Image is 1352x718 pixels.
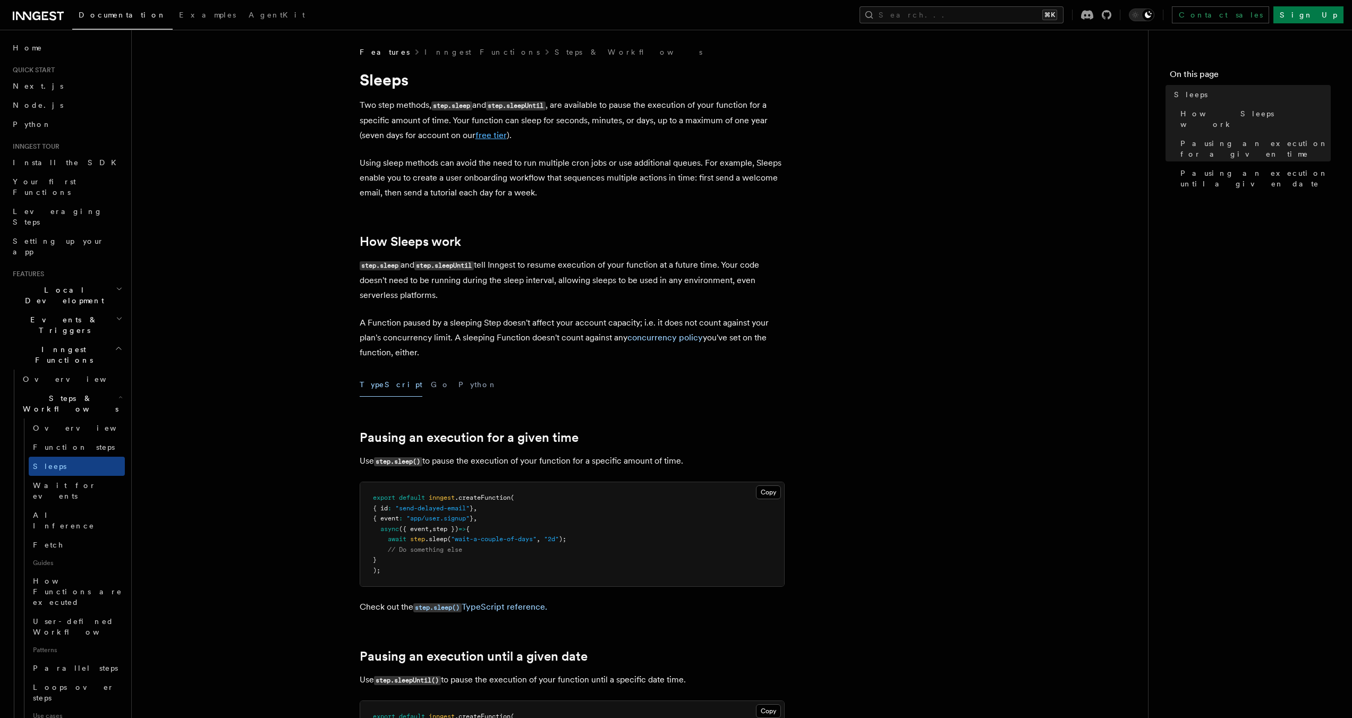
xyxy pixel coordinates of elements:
a: Inngest Functions [424,47,540,57]
span: Guides [29,554,125,571]
a: Fetch [29,535,125,554]
span: Quick start [8,66,55,74]
span: Your first Functions [13,177,76,196]
p: Use to pause the execution of your function until a specific date time. [360,672,785,688]
span: Loops over steps [33,683,114,702]
button: Go [431,373,450,397]
span: ({ event [399,525,429,533]
a: How Sleeps work [360,234,461,249]
span: await [388,535,406,543]
a: Next.js [8,76,125,96]
a: How Sleeps work [1176,104,1331,134]
code: step.sleep [360,261,401,270]
a: AI Inference [29,506,125,535]
span: => [458,525,466,533]
span: { id [373,505,388,512]
span: How Sleeps work [1180,108,1331,130]
span: step }) [432,525,458,533]
span: Examples [179,11,236,19]
span: } [373,556,377,563]
a: Parallel steps [29,659,125,678]
button: Steps & Workflows [19,389,125,418]
span: , [473,515,477,522]
a: Install the SDK [8,153,125,172]
p: Check out the [360,600,785,615]
span: inngest [429,494,455,501]
a: Sleeps [1170,85,1331,104]
a: How Functions are executed [29,571,125,612]
a: Documentation [72,3,173,30]
span: } [470,505,473,512]
span: Sleeps [33,462,66,471]
span: Next.js [13,82,63,90]
span: How Functions are executed [33,577,122,606]
code: step.sleepUntil() [374,676,441,685]
button: Copy [756,485,781,499]
a: Pausing an execution until a given date [360,649,588,664]
kbd: ⌘K [1042,10,1057,20]
a: AgentKit [242,3,311,29]
p: and tell Inngest to resume execution of your function at a future time. Your code doesn't need to... [360,258,785,303]
a: Python [8,115,125,134]
span: AI Inference [33,511,95,530]
span: { event [373,515,399,522]
a: free tier [475,130,507,140]
span: "app/user.signup" [406,515,470,522]
span: } [470,515,473,522]
a: Your first Functions [8,172,125,202]
a: Loops over steps [29,678,125,707]
span: , [429,525,432,533]
span: Install the SDK [13,158,123,167]
span: Inngest Functions [8,344,115,365]
span: { [466,525,470,533]
span: Steps & Workflows [19,393,118,414]
span: Pausing an execution for a given time [1180,138,1331,159]
a: Function steps [29,438,125,457]
code: step.sleepUntil [414,261,474,270]
span: // Do something else [388,546,462,553]
span: .sleep [425,535,447,543]
button: Inngest Functions [8,340,125,370]
span: default [399,494,425,501]
span: "send-delayed-email" [395,505,470,512]
span: Overview [23,375,132,383]
span: Patterns [29,642,125,659]
span: Sleeps [1174,89,1208,100]
span: Wait for events [33,481,96,500]
a: Sign Up [1273,6,1344,23]
a: Overview [19,370,125,389]
p: Two step methods, and , are available to pause the execution of your function for a specific amou... [360,98,785,143]
a: User-defined Workflows [29,612,125,642]
span: Function steps [33,443,115,451]
a: Pausing an execution until a given date [1176,164,1331,193]
code: step.sleepUntil [486,101,546,110]
span: Overview [33,424,142,432]
button: Events & Triggers [8,310,125,340]
span: ); [559,535,566,543]
a: Sleeps [29,457,125,476]
span: .createFunction [455,494,511,501]
span: ); [373,567,380,574]
a: Steps & Workflows [555,47,702,57]
span: Python [13,120,52,129]
span: Node.js [13,101,63,109]
a: Node.js [8,96,125,115]
p: A Function paused by a sleeping Step doesn't affect your account capacity; i.e. it does not count... [360,315,785,360]
a: Setting up your app [8,232,125,261]
button: Toggle dark mode [1129,8,1154,21]
a: Leveraging Steps [8,202,125,232]
span: Local Development [8,285,116,306]
span: export [373,494,395,501]
span: AgentKit [249,11,305,19]
span: Documentation [79,11,166,19]
p: Using sleep methods can avoid the need to run multiple cron jobs or use additional queues. For ex... [360,156,785,200]
a: Wait for events [29,476,125,506]
span: "wait-a-couple-of-days" [451,535,537,543]
a: Home [8,38,125,57]
code: step.sleep() [374,457,422,466]
span: async [380,525,399,533]
button: TypeScript [360,373,422,397]
span: ( [447,535,451,543]
span: "2d" [544,535,559,543]
a: Examples [173,3,242,29]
